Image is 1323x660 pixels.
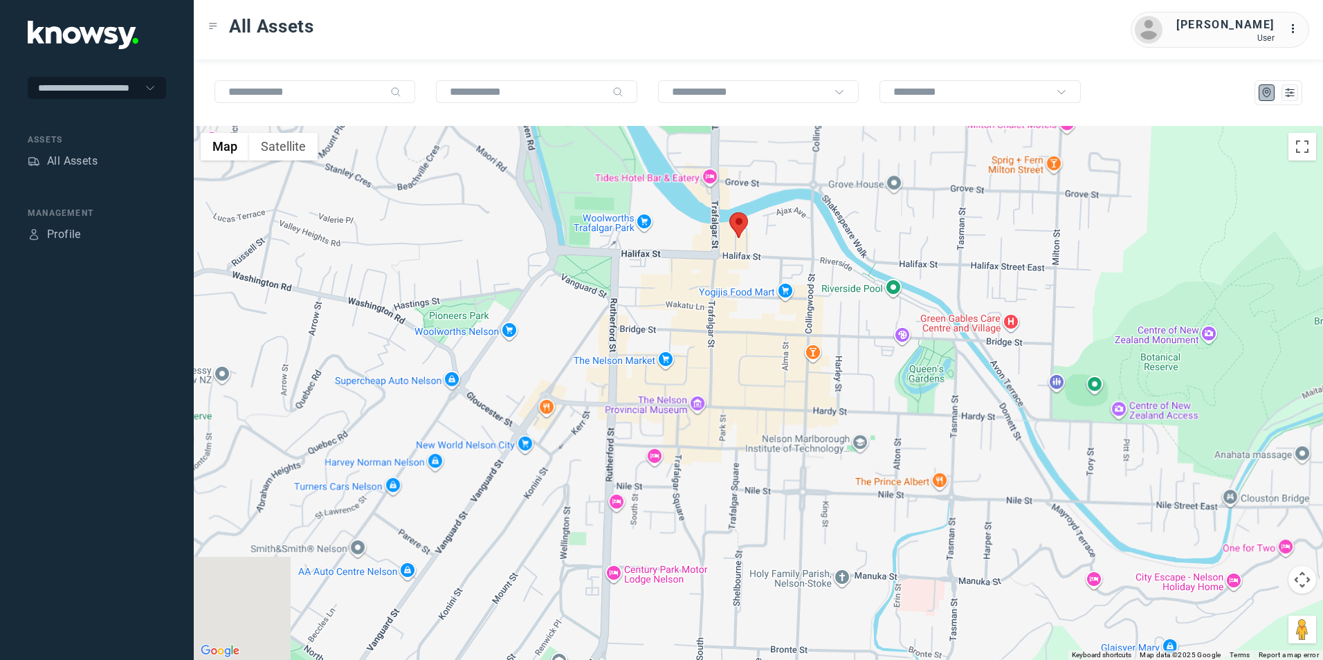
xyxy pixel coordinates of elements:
img: Google [197,642,243,660]
div: Management [28,207,166,219]
button: Show street map [201,133,249,161]
a: Report a map error [1259,651,1319,659]
a: ProfileProfile [28,226,81,243]
button: Toggle fullscreen view [1288,133,1316,161]
a: AssetsAll Assets [28,153,98,169]
button: Map camera controls [1288,566,1316,594]
div: Search [390,86,401,98]
div: : [1288,21,1305,39]
tspan: ... [1289,24,1303,34]
button: Keyboard shortcuts [1072,650,1131,660]
div: Assets [28,134,166,146]
div: Profile [28,228,40,241]
div: Toggle Menu [208,21,218,31]
a: Terms (opens in new tab) [1230,651,1250,659]
span: All Assets [229,14,314,39]
div: Assets [28,155,40,167]
button: Drag Pegman onto the map to open Street View [1288,616,1316,643]
img: Application Logo [28,21,138,49]
div: : [1288,21,1305,37]
span: Map data ©2025 Google [1140,651,1221,659]
a: Open this area in Google Maps (opens a new window) [197,642,243,660]
div: List [1284,86,1296,99]
img: avatar.png [1135,16,1162,44]
div: Profile [47,226,81,243]
div: Map [1261,86,1273,99]
button: Show satellite imagery [249,133,318,161]
div: [PERSON_NAME] [1176,17,1275,33]
div: Search [612,86,623,98]
div: All Assets [47,153,98,169]
div: User [1176,33,1275,43]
